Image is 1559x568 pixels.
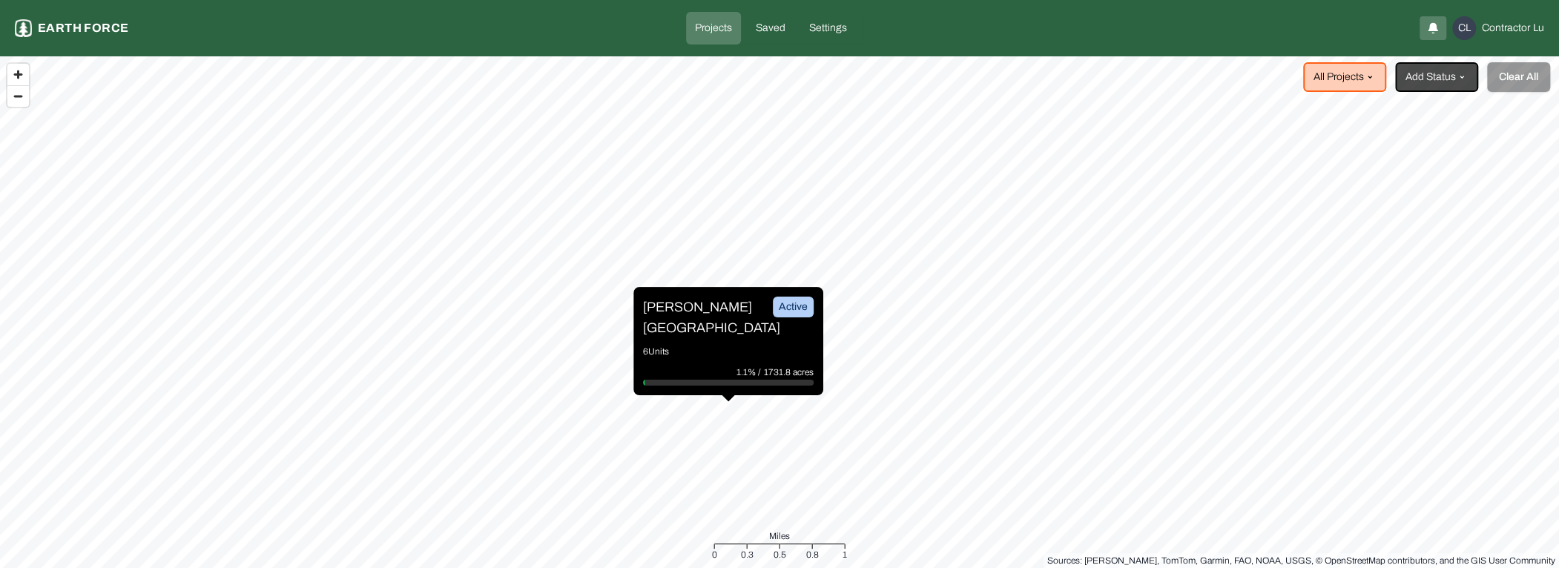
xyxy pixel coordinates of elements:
[800,12,856,44] a: Settings
[1303,62,1386,92] button: All Projects
[769,529,790,544] span: Miles
[1047,553,1555,568] div: Sources: [PERSON_NAME], TomTom, Garmin, FAO, NOAA, USGS, © OpenStreetMap contributors, and the GI...
[712,547,717,562] div: 0
[809,21,847,36] p: Settings
[7,64,29,85] button: Zoom in
[1533,21,1544,36] span: Lu
[774,547,786,562] div: 0.5
[38,19,128,37] p: Earth force
[1482,21,1530,36] span: Contractor
[643,297,754,338] p: [PERSON_NAME][GEOGRAPHIC_DATA]
[7,85,29,107] button: Zoom out
[773,297,814,317] div: Active
[756,21,785,36] p: Saved
[1452,16,1544,40] button: CLContractorLu
[736,365,764,380] p: 1.1% /
[843,547,847,562] div: 1
[1452,16,1476,40] div: CL
[747,12,794,44] a: Saved
[806,547,819,562] div: 0.8
[1487,62,1550,92] button: Clear All
[686,12,741,44] a: Projects
[15,19,32,37] img: earthforce-logo-white-uG4MPadI.svg
[741,547,754,562] div: 0.3
[695,21,732,36] p: Projects
[764,365,814,380] p: 1731.8 acres
[643,344,814,359] p: 6 Units
[1395,62,1478,92] button: Add Status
